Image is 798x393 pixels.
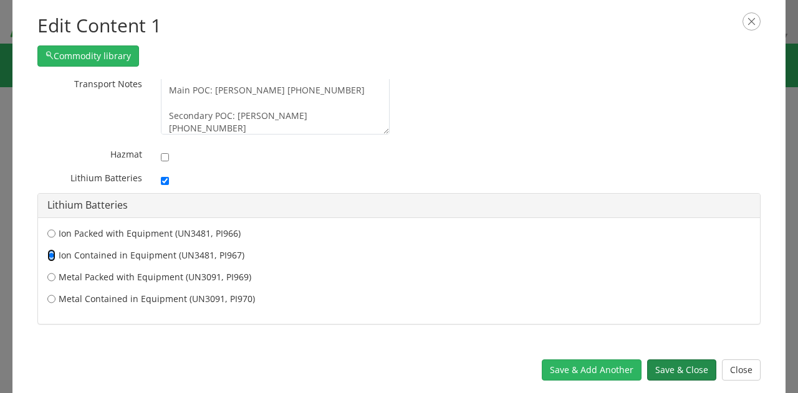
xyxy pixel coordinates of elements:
span: Lithium Batteries [70,172,142,184]
input: Metal Packed with Equipment (UN3091, PI969) [47,271,55,283]
button: Commodity library [37,45,139,67]
h2: Edit Content 1 [37,12,761,39]
button: Close [722,359,761,381]
span: Transport Notes [74,78,142,90]
input: Ion Contained in Equipment (UN3481, PI967) [47,249,55,262]
label: Metal Packed with Equipment (UN3091, PI969) [47,271,751,283]
button: Save & Close [647,359,716,381]
span: Hazmat [110,148,142,160]
input: Ion Packed with Equipment (UN3481, PI966) [47,227,55,240]
label: Ion Packed with Equipment (UN3481, PI966) [47,227,751,240]
button: Save & Add Another [542,359,642,381]
input: Metal Contained in Equipment (UN3091, PI970) [47,293,55,305]
label: Ion Contained in Equipment (UN3481, PI967) [47,249,751,262]
a: Lithium Batteries [47,198,128,212]
label: Metal Contained in Equipment (UN3091, PI970) [47,293,751,305]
